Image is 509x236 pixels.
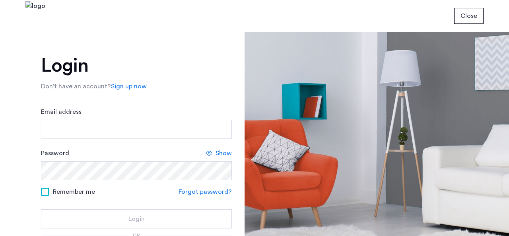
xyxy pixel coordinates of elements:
[41,107,82,117] label: Email address
[454,8,484,24] button: button
[111,82,147,91] a: Sign up now
[41,83,111,90] span: Don’t have an account?
[25,1,45,31] img: logo
[53,187,95,197] span: Remember me
[41,56,232,75] h1: Login
[179,187,232,197] a: Forgot password?
[216,148,232,158] span: Show
[460,11,477,21] span: Close
[41,148,69,158] label: Password
[128,214,145,224] span: Login
[41,209,232,228] button: button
